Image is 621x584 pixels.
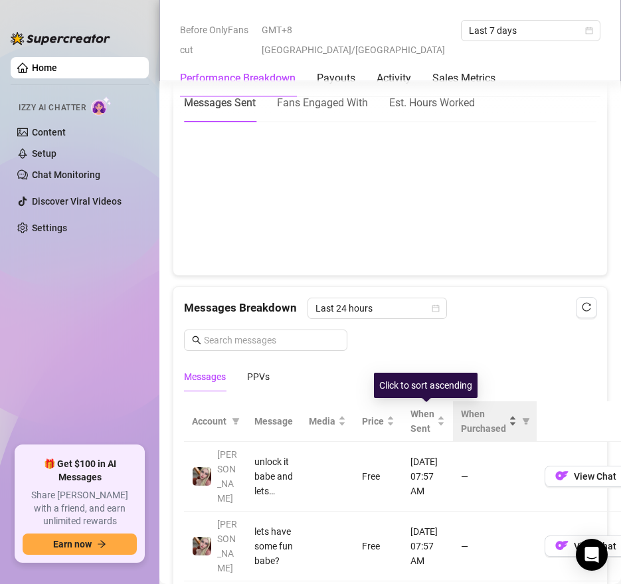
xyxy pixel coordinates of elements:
img: Anna [193,537,211,555]
td: — [453,442,537,512]
button: Earn nowarrow-right [23,534,137,555]
span: GMT+8 [GEOGRAPHIC_DATA]/[GEOGRAPHIC_DATA] [262,20,453,60]
th: Price [354,401,402,442]
span: filter [519,404,533,438]
span: Izzy AI Chatter [19,102,86,114]
td: [DATE] 07:57 AM [402,512,453,581]
a: Home [32,62,57,73]
div: Messages [184,369,226,384]
td: — [453,512,537,581]
span: filter [522,417,530,425]
span: View Chat [574,471,616,482]
span: 🎁 Get $100 in AI Messages [23,458,137,484]
span: When Purchased [461,407,506,436]
th: When Purchased [453,401,537,442]
div: Sales Metrics [432,70,495,86]
span: Last 7 days [469,21,592,41]
div: Performance Breakdown [180,70,296,86]
img: AI Chatter [91,96,112,116]
span: arrow-right [97,539,106,549]
div: Activity [377,70,411,86]
div: Open Intercom Messenger [576,539,608,571]
div: Payouts [317,70,355,86]
div: Click to sort ascending [374,373,478,398]
a: Setup [32,148,56,159]
img: OF [555,469,569,482]
span: [PERSON_NAME] [217,519,237,573]
td: Free [354,512,402,581]
span: Fans Engaged With [277,96,368,109]
th: Message [246,401,301,442]
input: Search messages [204,333,339,347]
div: unlock it babe and lets continue? i still didnt cummmm [254,454,293,498]
span: calendar [585,27,593,35]
span: Price [362,414,384,429]
a: Chat Monitoring [32,169,100,180]
a: Settings [32,223,67,233]
th: When Sent [402,401,453,442]
img: Anna [193,467,211,486]
span: reload [582,302,591,312]
span: View Chat [574,541,616,551]
span: Share [PERSON_NAME] with a friend, and earn unlimited rewards [23,489,137,528]
span: filter [232,417,240,425]
div: PPVs [247,369,270,384]
span: filter [229,411,242,431]
a: Discover Viral Videos [32,196,122,207]
img: OF [555,539,569,552]
span: When Sent [410,407,434,436]
span: Last 24 hours [315,298,439,318]
td: [DATE] 07:57 AM [402,442,453,512]
div: lets have some fun babe? [254,524,293,568]
div: Est. Hours Worked [389,94,475,111]
span: [PERSON_NAME] [217,449,237,504]
span: Account [192,414,226,429]
img: logo-BBDzfeDw.svg [11,32,110,45]
span: Media [309,414,335,429]
a: Content [32,127,66,138]
td: Free [354,442,402,512]
span: Earn now [53,539,92,549]
span: search [192,336,201,345]
th: Media [301,401,354,442]
span: Messages Sent [184,96,256,109]
div: Messages Breakdown [184,298,596,319]
span: calendar [432,304,440,312]
span: Before OnlyFans cut [180,20,254,60]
